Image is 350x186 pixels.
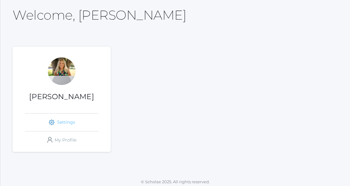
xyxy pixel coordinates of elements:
a: My Profile [25,131,98,149]
h1: [PERSON_NAME] [13,93,111,101]
a: Settings [25,114,98,131]
p: © Scholae 2025. All rights reserved. [0,179,350,185]
h2: Welcome, [PERSON_NAME] [13,8,186,22]
div: Claudia Marosz [48,57,75,85]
